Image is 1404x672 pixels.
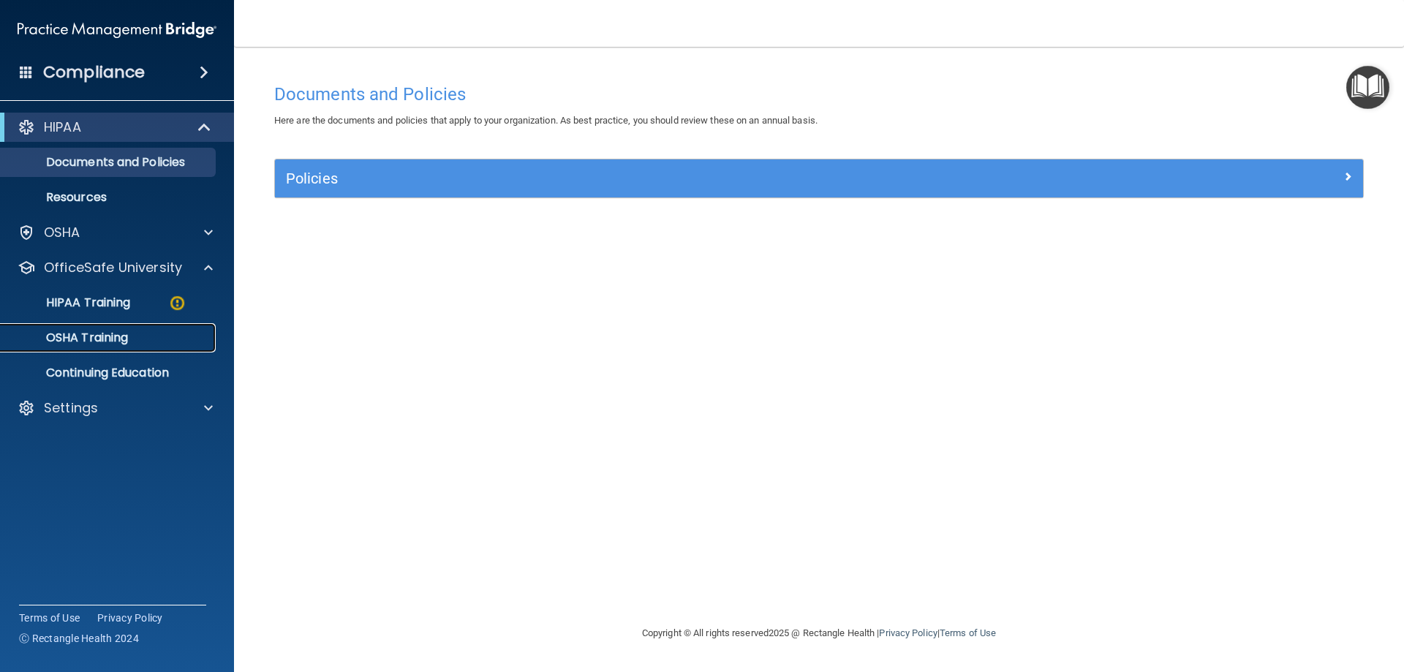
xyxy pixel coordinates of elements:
h4: Documents and Policies [274,85,1364,104]
h4: Compliance [43,62,145,83]
p: OfficeSafe University [44,259,182,276]
p: HIPAA [44,118,81,136]
a: Privacy Policy [879,627,937,638]
a: OSHA [18,224,213,241]
a: Policies [286,167,1352,190]
iframe: Drift Widget Chat Controller [1151,568,1386,627]
span: Here are the documents and policies that apply to your organization. As best practice, you should... [274,115,818,126]
p: OSHA Training [10,331,128,345]
p: Resources [10,190,209,205]
img: PMB logo [18,15,216,45]
a: Settings [18,399,213,417]
h5: Policies [286,170,1080,186]
button: Open Resource Center [1346,66,1389,109]
img: warning-circle.0cc9ac19.png [168,294,186,312]
a: OfficeSafe University [18,259,213,276]
div: Copyright © All rights reserved 2025 @ Rectangle Health | | [552,610,1086,657]
a: Privacy Policy [97,611,163,625]
a: Terms of Use [19,611,80,625]
p: Settings [44,399,98,417]
a: Terms of Use [940,627,996,638]
a: HIPAA [18,118,212,136]
p: HIPAA Training [10,295,130,310]
p: Continuing Education [10,366,209,380]
span: Ⓒ Rectangle Health 2024 [19,631,139,646]
p: OSHA [44,224,80,241]
p: Documents and Policies [10,155,209,170]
